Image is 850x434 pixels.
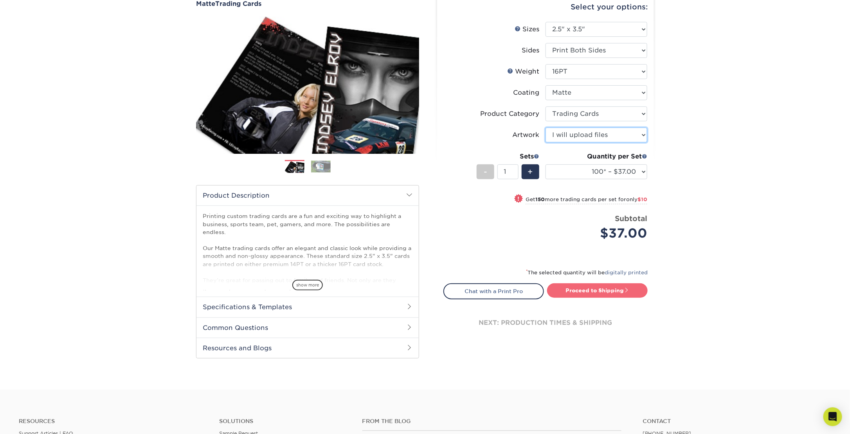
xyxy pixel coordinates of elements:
[311,160,331,173] img: Trading Cards 02
[362,418,622,425] h4: From the Blog
[484,166,487,178] span: -
[637,196,647,202] span: $10
[643,418,831,425] a: Contact
[196,297,419,317] h2: Specifications & Templates
[196,8,419,162] img: Matte 01
[203,212,412,316] p: Printing custom trading cards are a fun and exciting way to highlight a business, sports team, pe...
[196,317,419,338] h2: Common Questions
[526,196,647,204] small: Get more trading cards per set for
[477,152,539,161] div: Sets
[443,283,544,299] a: Chat with a Print Pro
[292,280,323,290] span: show more
[526,270,648,276] small: The selected quantity will be
[219,418,351,425] h4: Solutions
[518,195,520,203] span: !
[196,185,419,205] h2: Product Description
[535,196,545,202] strong: 150
[522,46,539,55] div: Sides
[546,152,647,161] div: Quantity per Set
[528,166,533,178] span: +
[515,25,539,34] div: Sizes
[605,270,648,276] a: digitally printed
[626,196,647,202] span: only
[196,338,419,358] h2: Resources and Blogs
[823,407,842,426] div: Open Intercom Messenger
[19,418,207,425] h4: Resources
[547,283,648,297] a: Proceed to Shipping
[285,160,304,174] img: Trading Cards 01
[507,67,539,76] div: Weight
[615,214,647,223] strong: Subtotal
[480,109,539,119] div: Product Category
[443,299,648,346] div: next: production times & shipping
[512,130,539,140] div: Artwork
[551,224,647,243] div: $37.00
[513,88,539,97] div: Coating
